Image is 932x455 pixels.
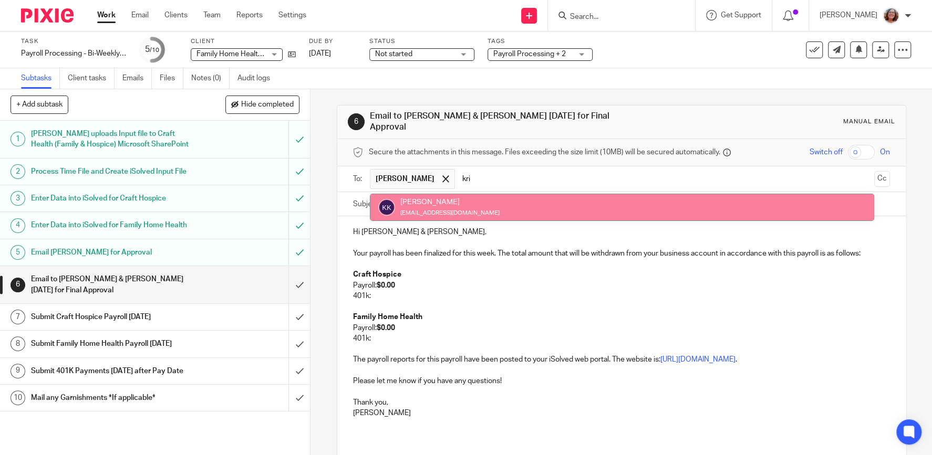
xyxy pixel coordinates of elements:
[721,12,761,19] span: Get Support
[31,126,196,153] h1: [PERSON_NAME] uploads Input file to Craft Health (Family & Hospice) Microsoft SharePoint
[11,191,25,206] div: 3
[309,50,331,57] span: [DATE]
[236,10,263,20] a: Reports
[11,132,25,146] div: 1
[203,10,221,20] a: Team
[353,354,890,365] p: The payroll reports for this payroll have been posted to your iSolved web portal. The website is: .
[11,310,25,324] div: 7
[11,364,25,378] div: 9
[843,118,895,126] div: Manual email
[160,68,183,89] a: Files
[883,7,899,24] img: LB%20Reg%20Headshot%208-2-23.jpg
[880,147,890,157] span: On
[353,408,890,418] p: [PERSON_NAME]
[377,324,395,332] strong: $0.00
[353,174,365,184] label: To:
[278,10,306,20] a: Settings
[369,147,720,157] span: Secure the attachments in this message. Files exceeding the size limit (10MB) will be secured aut...
[237,68,278,89] a: Audit logs
[353,323,890,333] p: Payroll:
[11,218,25,233] div: 4
[376,174,434,184] span: [PERSON_NAME]
[225,96,299,113] button: Hide completed
[353,386,890,408] p: Thank you,
[31,336,196,352] h1: Submit Family Home Health Payroll [DATE]
[21,37,126,46] label: Task
[353,313,422,321] strong: Family Home Health
[196,50,277,58] span: Family Home Health LLC
[569,13,664,22] input: Search
[21,48,126,59] div: Payroll Processing - Bi-Weekly - Family Home Health
[11,96,68,113] button: + Add subtask
[191,37,296,46] label: Client
[68,68,115,89] a: Client tasks
[348,113,365,130] div: 6
[353,238,890,259] p: Your payroll has been finalized for this week. The total amount that will be withdrawn from your ...
[375,50,412,58] span: Not started
[488,37,593,46] label: Tags
[145,44,159,56] div: 5
[810,147,843,157] span: Switch off
[241,101,294,109] span: Hide completed
[31,390,196,406] h1: Mail any Garnishments *If applicable*
[353,271,401,278] strong: Craft Hospice
[377,282,395,289] strong: $0.00
[131,10,149,20] a: Email
[353,199,380,209] label: Subject:
[31,363,196,379] h1: Submit 401K Payments [DATE] after Pay Date
[122,68,152,89] a: Emails
[353,333,890,344] p: 401k:
[353,365,890,387] p: Please let me know if you have any questions!
[369,37,474,46] label: Status
[31,217,196,233] h1: Enter Data into iSolved for Family Home Health
[21,8,74,23] img: Pixie
[11,164,25,179] div: 2
[21,68,60,89] a: Subtasks
[11,390,25,405] div: 10
[31,191,196,206] h1: Enter Data into iSolved for Craft Hospice
[11,336,25,351] div: 8
[378,199,395,216] img: svg%3E
[353,280,890,291] p: Payroll:
[370,111,644,133] h1: Email to [PERSON_NAME] & [PERSON_NAME] [DATE] for Final Approval
[660,356,736,363] a: [URL][DOMAIN_NAME]
[493,50,566,58] span: Payroll Processing + 2
[191,68,230,89] a: Notes (0)
[309,37,356,46] label: Due by
[820,10,877,20] p: [PERSON_NAME]
[31,164,196,179] h1: Process Time File and Create iSolved Input File
[353,291,890,301] p: 401k:
[400,197,500,207] div: [PERSON_NAME]
[353,227,890,237] p: Hi [PERSON_NAME] & [PERSON_NAME],
[97,10,116,20] a: Work
[164,10,188,20] a: Clients
[11,245,25,260] div: 5
[31,245,196,260] h1: Email [PERSON_NAME] for Approval
[31,271,196,298] h1: Email to [PERSON_NAME] & [PERSON_NAME] [DATE] for Final Approval
[31,309,196,325] h1: Submit Craft Hospice Payroll [DATE]
[874,171,890,187] button: Cc
[150,47,159,53] small: /10
[400,210,500,216] small: [EMAIL_ADDRESS][DOMAIN_NAME]
[11,278,25,292] div: 6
